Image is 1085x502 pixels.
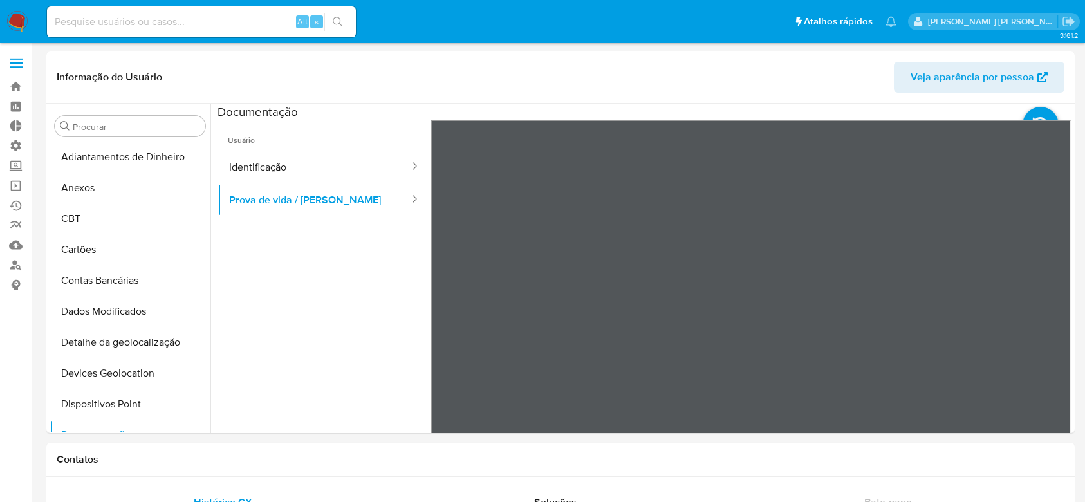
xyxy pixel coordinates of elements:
[50,265,210,296] button: Contas Bancárias
[324,13,351,31] button: search-icon
[50,234,210,265] button: Cartões
[894,62,1064,93] button: Veja aparência por pessoa
[47,14,356,30] input: Pesquise usuários ou casos...
[50,142,210,172] button: Adiantamentos de Dinheiro
[928,15,1058,28] p: andrea.asantos@mercadopago.com.br
[911,62,1034,93] span: Veja aparência por pessoa
[50,296,210,327] button: Dados Modificados
[804,15,873,28] span: Atalhos rápidos
[50,358,210,389] button: Devices Geolocation
[57,71,162,84] h1: Informação do Usuário
[73,121,200,133] input: Procurar
[50,203,210,234] button: CBT
[50,327,210,358] button: Detalhe da geolocalização
[50,389,210,420] button: Dispositivos Point
[57,453,1064,466] h1: Contatos
[315,15,319,28] span: s
[1062,15,1075,28] a: Sair
[50,420,210,451] button: Documentação
[297,15,308,28] span: Alt
[60,121,70,131] button: Procurar
[886,16,896,27] a: Notificações
[50,172,210,203] button: Anexos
